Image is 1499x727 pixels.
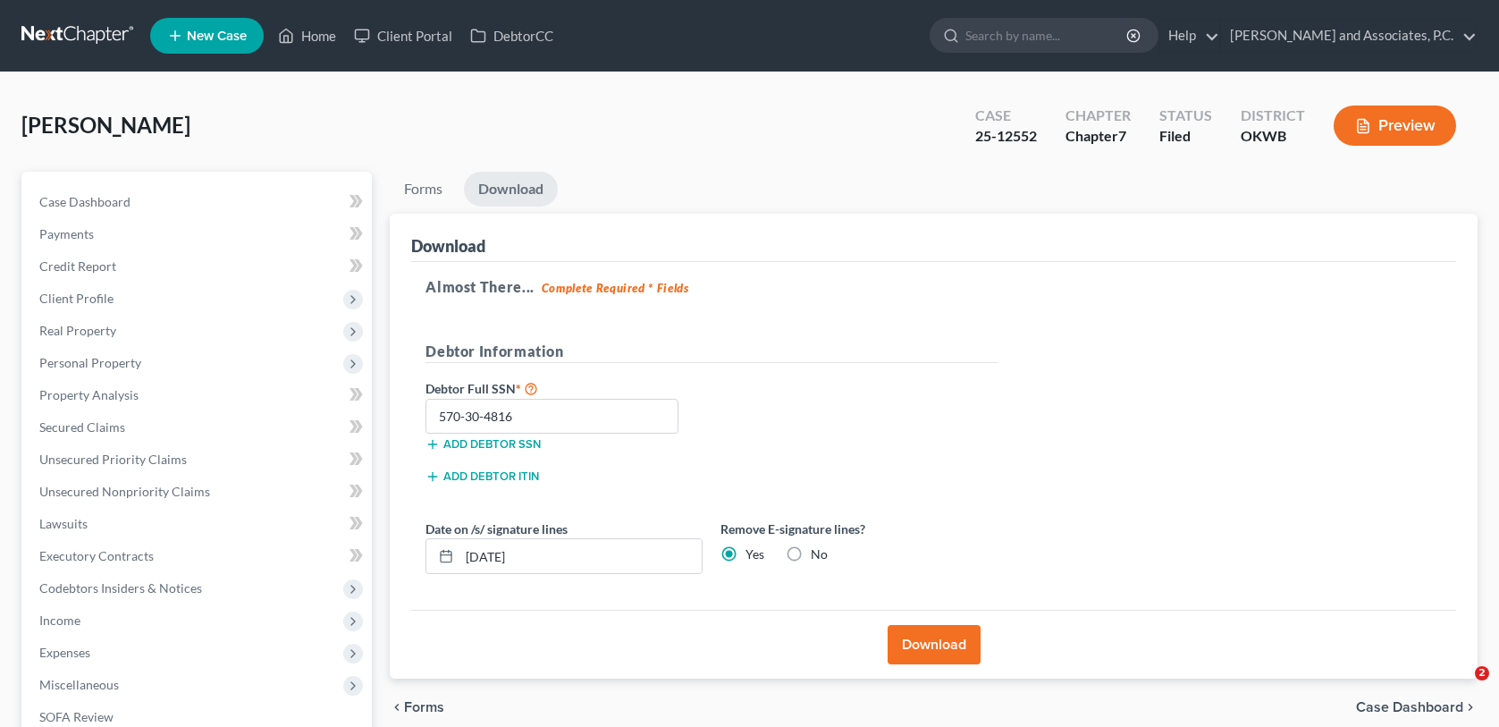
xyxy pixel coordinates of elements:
[425,341,998,363] h5: Debtor Information
[39,516,88,531] span: Lawsuits
[25,476,372,508] a: Unsecured Nonpriority Claims
[425,437,541,452] button: Add debtor SSN
[39,258,116,274] span: Credit Report
[1438,666,1481,709] iframe: Intercom live chat
[390,700,404,714] i: chevron_left
[39,709,114,724] span: SOFA Review
[1334,106,1456,146] button: Preview
[39,452,187,467] span: Unsecured Priority Claims
[459,539,702,573] input: MM/DD/YYYY
[25,508,372,540] a: Lawsuits
[1475,666,1489,681] span: 2
[542,281,689,295] strong: Complete Required * Fields
[425,276,1442,298] h5: Almost There...
[745,545,764,563] label: Yes
[411,235,485,257] div: Download
[269,20,345,52] a: Home
[21,112,190,138] span: [PERSON_NAME]
[39,580,202,596] span: Codebtors Insiders & Notices
[975,106,1037,126] div: Case
[39,387,139,402] span: Property Analysis
[39,194,131,209] span: Case Dashboard
[1241,106,1305,126] div: District
[25,186,372,218] a: Case Dashboard
[1356,700,1478,714] a: Case Dashboard chevron_right
[1159,106,1212,126] div: Status
[965,19,1129,52] input: Search by name...
[1241,126,1305,147] div: OKWB
[425,520,568,538] label: Date on /s/ signature lines
[1118,127,1126,144] span: 7
[1065,106,1131,126] div: Chapter
[1159,126,1212,147] div: Filed
[39,645,90,660] span: Expenses
[1065,126,1131,147] div: Chapter
[1356,700,1463,714] span: Case Dashboard
[888,625,981,664] button: Download
[720,520,998,538] label: Remove E-signature lines?
[39,323,116,338] span: Real Property
[25,250,372,283] a: Credit Report
[975,126,1037,147] div: 25-12552
[39,226,94,241] span: Payments
[39,613,80,628] span: Income
[811,545,828,563] label: No
[417,377,712,399] label: Debtor Full SSN
[464,172,558,207] a: Download
[461,20,562,52] a: DebtorCC
[404,700,444,714] span: Forms
[39,291,114,306] span: Client Profile
[39,355,141,370] span: Personal Property
[25,379,372,411] a: Property Analysis
[390,700,468,714] button: chevron_left Forms
[39,548,154,563] span: Executory Contracts
[39,419,125,435] span: Secured Claims
[25,540,372,572] a: Executory Contracts
[425,469,539,484] button: Add debtor ITIN
[25,411,372,444] a: Secured Claims
[187,30,247,43] span: New Case
[390,172,457,207] a: Forms
[25,444,372,476] a: Unsecured Priority Claims
[1159,20,1219,52] a: Help
[25,218,372,250] a: Payments
[1221,20,1477,52] a: [PERSON_NAME] and Associates, P.C.
[425,399,678,435] input: XXX-XX-XXXX
[39,677,119,692] span: Miscellaneous
[39,484,210,499] span: Unsecured Nonpriority Claims
[345,20,461,52] a: Client Portal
